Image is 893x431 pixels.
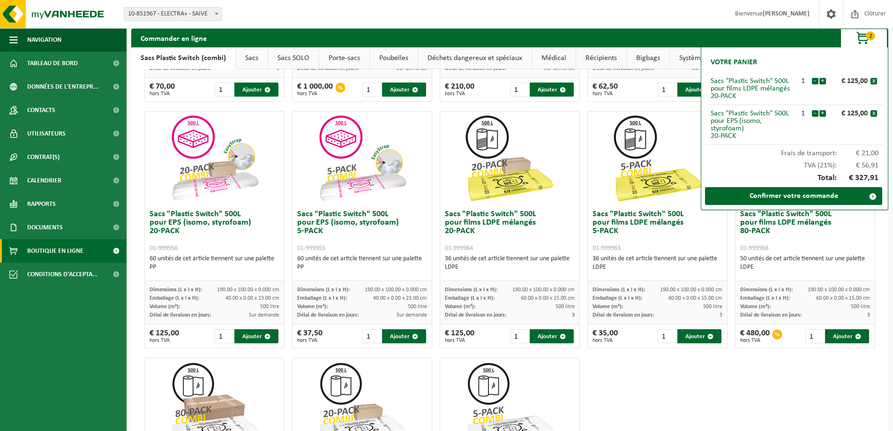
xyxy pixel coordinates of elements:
span: 500 litre [851,304,870,310]
span: Contacts [27,98,55,122]
span: 10-851967 - ELECTRA+ - SAIVE [124,7,222,21]
div: € 125,00 [150,329,179,343]
div: 60 unités de cet article tiennent sur une palette [297,255,427,272]
span: Conditions d'accepta... [27,263,98,286]
div: € 125,00 [828,77,870,85]
span: 60.00 x 0.00 x 15.00 cm [668,295,722,301]
span: 500 litre [260,304,279,310]
h3: Sacs "Plastic Switch" 500L pour films LDPE mélangés 5-PACK [593,210,722,252]
span: 40.00 x 0.00 x 23.00 cm [225,295,279,301]
span: hors TVA [297,91,333,97]
div: Sacs "Plastic Switch" 500L pour films LDPE mélangés 20-PACK [711,77,795,100]
span: Délai de livraison en jours: [297,312,359,318]
button: 2 [840,29,887,47]
button: x [870,110,877,117]
div: PP [150,263,279,272]
span: Sur demande [249,312,279,318]
span: Sur demande [397,312,427,318]
span: Boutique en ligne [27,239,83,263]
span: Volume (m³): [445,304,475,310]
a: Médical [532,47,576,69]
span: Délai de livraison en jours: [445,312,506,318]
div: Sacs "Plastic Switch" 500L pour EPS (isomo, styrofoam) 20-PACK [711,110,795,140]
span: 2 [866,31,875,40]
span: 500 litre [703,304,722,310]
span: Dimensions (L x l x H): [593,287,645,293]
img: 01-999963 [611,112,705,205]
input: 1 [362,83,382,97]
span: 190.00 x 100.00 x 0.000 cm [217,287,279,293]
div: PP [297,263,427,272]
span: 01-999968 [740,245,768,252]
span: 3 [720,312,722,318]
button: Ajouter [530,329,574,343]
span: Tableau de bord [27,52,78,75]
span: Emballage (L x l x H): [297,295,347,301]
span: Dimensions (L x l x H): [740,287,793,293]
span: 190.00 x 100.00 x 0.000 cm [512,287,575,293]
img: 01-999956 [168,112,262,205]
span: Emballage (L x l x H): [150,295,199,301]
span: 190.00 x 100.00 x 0.000 cm [660,287,722,293]
div: 60 unités de cet article tiennent sur une palette [150,255,279,272]
span: Calendrier [27,169,61,192]
span: Rapports [27,192,56,216]
span: hors TVA [740,338,770,343]
span: 60.00 x 0.00 x 15.00 cm [816,295,870,301]
button: Ajouter [825,329,869,343]
div: 50 unités de cet article tiennent sur une palette [740,255,870,272]
h3: Sacs "Plastic Switch" 500L pour films LDPE mélangés 80-PACK [740,210,870,252]
span: hors TVA [593,338,618,343]
span: Délai de livraison en jours: [150,312,211,318]
a: Bigbags [627,47,669,69]
span: € 21,00 [837,150,879,157]
div: € 62,50 [593,83,618,97]
button: Ajouter [382,83,426,97]
a: Porte-sacs [319,47,369,69]
span: Volume (m³): [740,304,771,310]
h3: Sacs "Plastic Switch" 500L pour EPS (isomo, styrofoam) 5-PACK [297,210,427,252]
div: LDPE [593,263,722,272]
button: Ajouter [234,83,278,97]
button: - [812,78,818,84]
button: + [819,78,826,84]
span: hors TVA [297,338,323,343]
img: 01-999964 [463,112,557,205]
span: Délai de livraison en jours: [740,312,802,318]
span: Navigation [27,28,61,52]
a: Poubelles [370,47,418,69]
button: - [812,110,818,117]
div: € 125,00 [828,110,870,117]
div: LDPE [740,263,870,272]
span: Emballage (L x l x H): [740,295,790,301]
span: € 327,91 [837,174,879,182]
button: Ajouter [677,329,721,343]
h3: Sacs "Plastic Switch" 500L pour films LDPE mélangés 20-PACK [445,210,575,252]
div: Total: [706,169,883,187]
div: TVA (21%): [706,157,883,169]
input: 1 [510,83,529,97]
span: 60.00 x 0.00 x 15.00 cm [521,295,575,301]
span: Contrat(s) [27,145,60,169]
div: € 125,00 [445,329,474,343]
span: hors TVA [593,91,618,97]
span: hors TVA [445,338,474,343]
div: 36 unités de cet article tiennent sur une palette [593,255,722,272]
input: 1 [215,83,234,97]
span: 01-999964 [445,245,473,252]
a: Récipients [576,47,626,69]
span: 3 [572,312,575,318]
input: 1 [215,329,234,343]
div: 1 [795,110,811,117]
div: LDPE [445,263,575,272]
button: x [870,78,877,84]
h2: Commander en ligne [131,29,216,47]
span: 190.00 x 100.00 x 0.000 cm [808,287,870,293]
span: Documents [27,216,63,239]
span: Emballage (L x l x H): [593,295,642,301]
span: 01-999955 [297,245,325,252]
span: Volume (m³): [297,304,328,310]
div: € 70,00 [150,83,175,97]
span: Données de l'entrepr... [27,75,99,98]
span: hors TVA [445,91,474,97]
